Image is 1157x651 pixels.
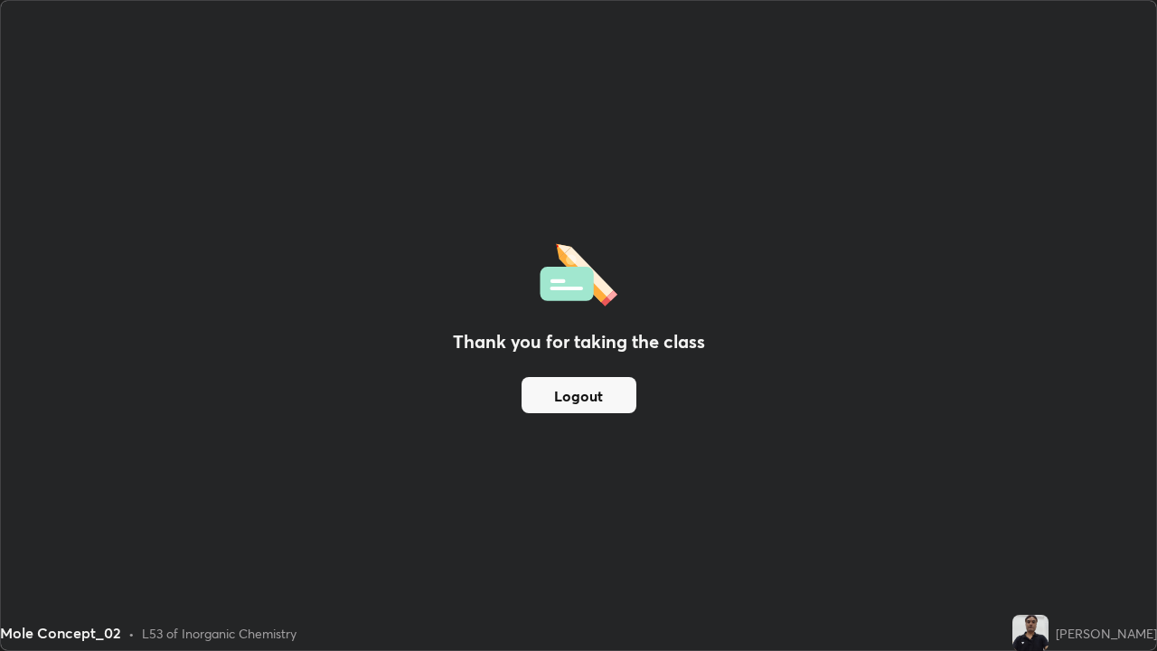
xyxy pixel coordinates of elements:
button: Logout [522,377,636,413]
div: L53 of Inorganic Chemistry [142,624,296,643]
img: 2746b4ae3dd242b0847139de884b18c5.jpg [1012,615,1049,651]
div: • [128,624,135,643]
h2: Thank you for taking the class [453,328,705,355]
div: [PERSON_NAME] [1056,624,1157,643]
img: offlineFeedback.1438e8b3.svg [540,238,617,307]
